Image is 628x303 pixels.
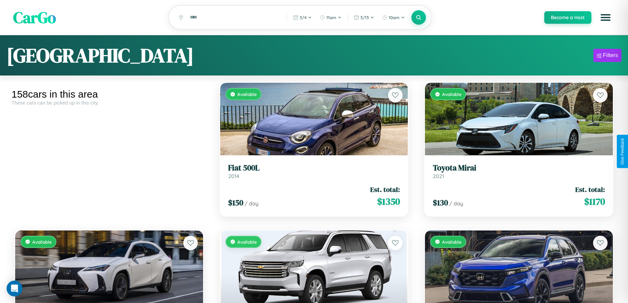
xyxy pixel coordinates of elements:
[370,185,400,194] span: Est. total:
[433,163,605,173] h3: Toyota Mirai
[300,15,307,20] span: 3 / 4
[326,15,336,20] span: 11am
[237,239,257,245] span: Available
[7,42,194,69] h1: [GEOGRAPHIC_DATA]
[7,281,22,296] div: Open Intercom Messenger
[433,173,444,179] span: 2021
[584,195,605,208] span: $ 1170
[360,15,369,20] span: 3 / 13
[228,197,243,208] span: $ 150
[32,239,52,245] span: Available
[442,239,462,245] span: Available
[290,12,315,23] button: 3/4
[379,12,408,23] button: 10am
[377,195,400,208] span: $ 1350
[575,185,605,194] span: Est. total:
[544,11,591,24] button: Become a Host
[12,100,207,106] div: These cars can be picked up in this city.
[316,12,345,23] button: 11am
[350,12,377,23] button: 3/13
[433,163,605,179] a: Toyota Mirai2021
[228,173,239,179] span: 2014
[593,49,621,62] button: Filters
[237,91,257,97] span: Available
[12,89,207,100] div: 158 cars in this area
[442,91,462,97] span: Available
[433,197,448,208] span: $ 130
[603,52,618,59] div: Filters
[245,200,258,207] span: / day
[596,8,615,27] button: Open menu
[620,138,625,165] div: Give Feedback
[228,163,400,173] h3: Fiat 500L
[228,163,400,179] a: Fiat 500L2014
[449,200,463,207] span: / day
[13,7,56,28] span: CarGo
[389,15,400,20] span: 10am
